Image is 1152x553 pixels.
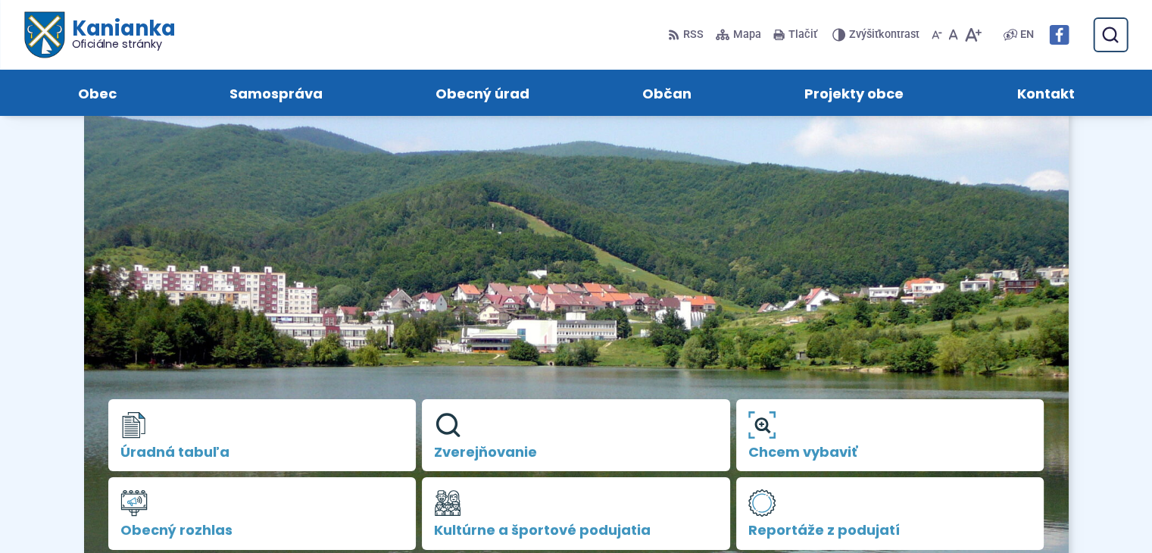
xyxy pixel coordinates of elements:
[748,445,1032,460] span: Chcem vybaviť
[713,19,764,51] a: Mapa
[78,70,117,116] span: Obec
[849,29,919,42] span: kontrast
[770,19,820,51] button: Tlačiť
[849,28,879,41] span: Zvýšiť
[961,19,985,51] button: Zväčšiť veľkosť písma
[434,445,718,460] span: Zverejňovanie
[683,26,704,44] span: RSS
[108,477,417,550] a: Obecný rozhlas
[804,70,904,116] span: Projekty obce
[763,70,945,116] a: Projekty obce
[64,18,174,50] h1: Kanianka
[24,12,175,58] a: Logo Kanianka, prejsť na domovskú stránku.
[71,39,175,49] span: Oficiálne stránky
[1017,26,1037,44] a: EN
[788,29,817,42] span: Tlačiť
[945,19,961,51] button: Nastaviť pôvodnú veľkosť písma
[736,477,1044,550] a: Reportáže z podujatí
[1016,70,1074,116] span: Kontakt
[120,523,404,538] span: Obecný rozhlas
[748,523,1032,538] span: Reportáže z podujatí
[832,19,923,51] button: Zvýšiťkontrast
[188,70,364,116] a: Samospráva
[120,445,404,460] span: Úradná tabuľa
[108,399,417,472] a: Úradná tabuľa
[229,70,323,116] span: Samospráva
[976,70,1116,116] a: Kontakt
[1049,25,1069,45] img: Prejsť na Facebook stránku
[36,70,158,116] a: Obec
[1020,26,1034,44] span: EN
[601,70,733,116] a: Občan
[736,399,1044,472] a: Chcem vybaviť
[733,26,761,44] span: Mapa
[642,70,692,116] span: Občan
[436,70,529,116] span: Obecný úrad
[394,70,570,116] a: Obecný úrad
[668,19,707,51] a: RSS
[24,12,64,58] img: Prejsť na domovskú stránku
[434,523,718,538] span: Kultúrne a športové podujatia
[929,19,945,51] button: Zmenšiť veľkosť písma
[422,399,730,472] a: Zverejňovanie
[422,477,730,550] a: Kultúrne a športové podujatia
